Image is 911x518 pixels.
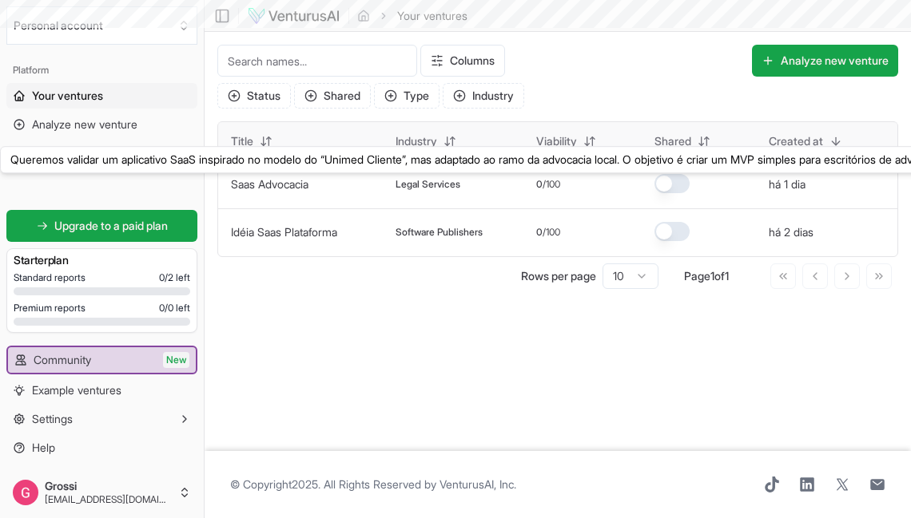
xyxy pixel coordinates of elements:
span: [EMAIL_ADDRESS][DOMAIN_NAME] [45,493,172,506]
span: 0 [536,226,543,239]
span: Settings [32,411,73,427]
button: há 2 dias [769,224,814,240]
span: Upgrade to a paid plan [54,218,168,234]
button: Grossi[EMAIL_ADDRESS][DOMAIN_NAME] [6,473,197,512]
button: Title [221,129,282,154]
a: Idéia Saas Plataforma [231,225,337,239]
button: Viability [527,129,606,154]
input: Search names... [217,45,417,77]
button: Idéia Saas Plataforma [231,224,337,240]
span: Viability [536,133,577,149]
span: Created at [769,133,823,149]
span: Your ventures [32,88,103,104]
img: tab_keywords_by_traffic_grey.svg [169,93,181,105]
button: Shared [294,83,371,109]
a: Saas Advocacia [231,177,308,191]
span: Standard reports [14,271,86,284]
h3: Starter plan [14,252,190,268]
span: 1 [710,269,714,283]
a: Your ventures [6,83,197,109]
span: /100 [543,226,560,239]
span: Industry [396,133,437,149]
img: ACg8ocIW-dAbWPtVSUFjN-M_IcGLmsnOjMFq1uOJdvCNDPeJw2wCQhg=s96-c [13,480,38,505]
a: CommunityNew [8,347,196,373]
img: tab_domain_overview_orange.svg [66,93,79,105]
span: Community [34,352,91,368]
button: Created at [759,129,852,154]
img: website_grey.svg [26,42,38,54]
span: Title [231,133,253,149]
button: Analyze new venture [752,45,898,77]
span: 0 / 2 left [159,271,190,284]
div: Domínio [84,94,122,105]
button: Saas Advocacia [231,176,308,192]
img: logo_orange.svg [26,26,38,38]
button: Type [374,83,440,109]
div: Domínio: [DOMAIN_NAME] [42,42,179,54]
a: Example ventures [6,378,197,403]
button: Industry [443,83,524,109]
div: v 4.0.25 [45,26,78,38]
div: Platform [6,57,197,83]
p: Rows per page [521,268,596,284]
a: VenturusAI, Inc [440,477,514,491]
span: Legal Services [396,178,460,191]
button: Columns [420,45,505,77]
span: Help [32,440,55,456]
span: Software Publishers [396,226,483,239]
button: Settings [6,406,197,432]
a: Analyze new venture [6,112,197,137]
span: Page [684,269,710,283]
a: Upgrade to a paid plan [6,210,197,242]
span: 1 [725,269,729,283]
span: of [714,269,725,283]
span: Example ventures [32,382,121,398]
span: © Copyright 2025 . All Rights Reserved by . [230,476,516,492]
button: Status [217,83,291,109]
span: Grossi [45,479,172,493]
span: Analyze new venture [32,117,137,132]
button: Industry [386,129,466,154]
a: Help [6,435,197,461]
div: Palavras-chave [186,94,257,105]
span: 0 / 0 left [159,302,190,314]
span: Shared [654,133,691,149]
span: /100 [543,178,560,191]
span: Premium reports [14,302,86,314]
button: há 1 dia [769,176,806,192]
span: New [163,352,189,368]
button: Shared [645,129,720,154]
span: 0 [536,178,543,191]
